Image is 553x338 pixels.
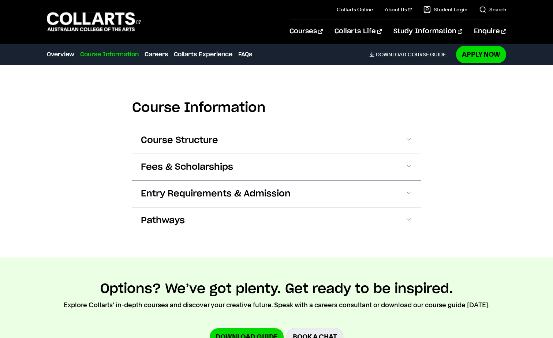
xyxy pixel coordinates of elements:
[474,19,506,44] a: Enquire
[335,19,382,44] a: Collarts Life
[141,188,291,200] span: Entry Requirements & Admission
[132,154,421,180] button: Fees & Scholarships
[47,11,141,32] div: Go to homepage
[132,207,421,234] button: Pathways
[64,300,490,310] p: Explore Collarts' in-depth courses and discover your creative future. Speak with a careers consul...
[132,100,421,116] h2: Course Information
[141,135,218,146] span: Course Structure
[369,51,452,58] a: DownloadCourse Guide
[423,6,467,13] a: Student Login
[174,50,232,59] a: Collarts Experience
[289,19,323,44] a: Courses
[337,6,373,13] a: Collarts Online
[141,161,233,173] span: Fees & Scholarships
[132,181,421,207] button: Entry Requirements & Admission
[100,281,453,297] h2: Options? We’ve got plenty. Get ready to be inspired.
[47,50,74,59] a: Overview
[80,50,139,59] a: Course Information
[385,6,412,13] a: About Us
[238,50,252,59] a: FAQs
[456,46,506,63] a: Apply Now
[145,50,168,59] a: Careers
[393,19,462,44] a: Study Information
[479,6,506,13] a: Search
[376,51,406,58] span: Download
[132,127,421,154] button: Course Structure
[141,215,185,226] span: Pathways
